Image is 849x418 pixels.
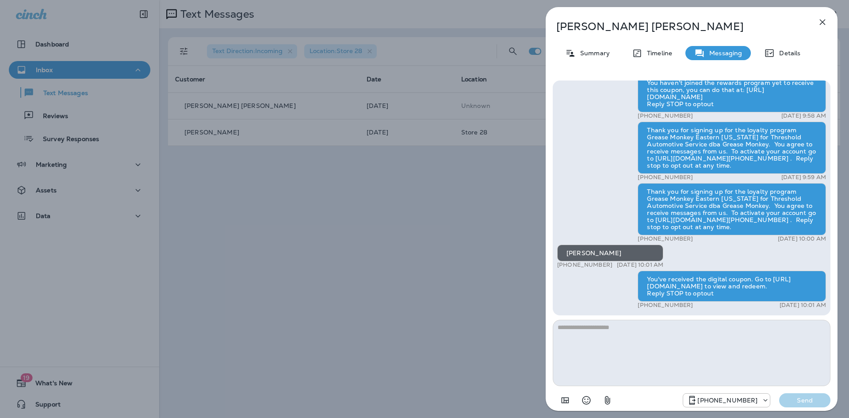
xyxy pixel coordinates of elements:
[638,174,693,181] p: [PHONE_NUMBER]
[638,302,693,309] p: [PHONE_NUMBER]
[638,74,826,112] div: You haven't joined the rewards program yet to receive this coupon, you can do that at: [URL][DOMA...
[556,391,574,409] button: Add in a premade template
[775,50,800,57] p: Details
[781,112,826,119] p: [DATE] 9:58 AM
[778,235,826,242] p: [DATE] 10:00 AM
[697,397,757,404] p: [PHONE_NUMBER]
[705,50,742,57] p: Messaging
[617,261,663,268] p: [DATE] 10:01 AM
[781,174,826,181] p: [DATE] 9:59 AM
[638,235,693,242] p: [PHONE_NUMBER]
[556,20,798,33] p: [PERSON_NAME] [PERSON_NAME]
[638,112,693,119] p: [PHONE_NUMBER]
[557,245,663,261] div: [PERSON_NAME]
[638,183,826,235] div: Thank you for signing up for the loyalty program Grease Monkey Eastern [US_STATE] for Threshold A...
[683,395,770,406] div: +1 (208) 858-5823
[638,271,826,302] div: You've received the digital coupon. Go to [URL][DOMAIN_NAME] to view and redeem. Reply STOP to op...
[576,50,610,57] p: Summary
[577,391,595,409] button: Select an emoji
[642,50,672,57] p: Timeline
[638,122,826,174] div: Thank you for signing up for the loyalty program Grease Monkey Eastern [US_STATE] for Threshold A...
[780,302,826,309] p: [DATE] 10:01 AM
[557,261,612,268] p: [PHONE_NUMBER]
